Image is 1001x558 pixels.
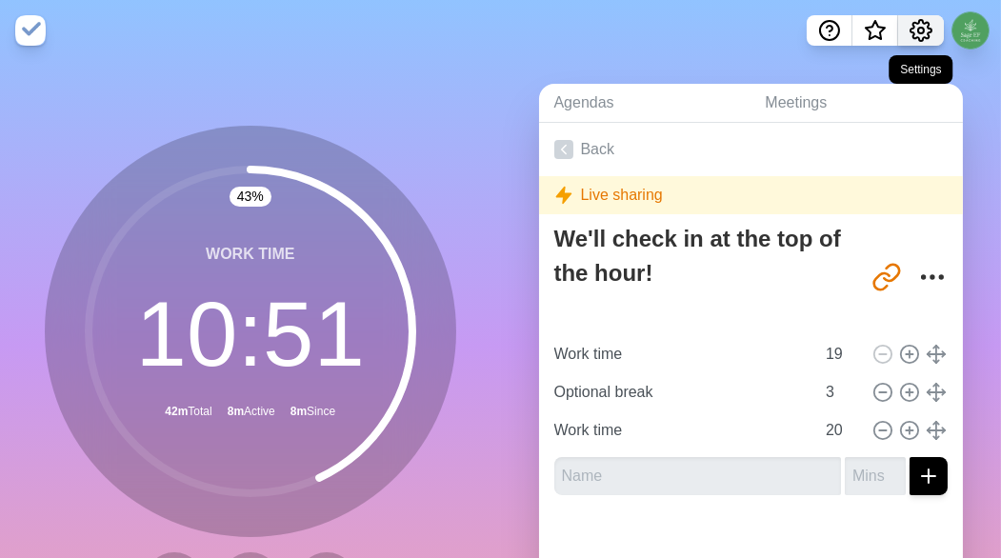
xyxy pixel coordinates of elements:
[547,411,815,449] input: Name
[547,335,815,373] input: Name
[898,15,944,46] button: Settings
[845,457,906,495] input: Mins
[807,15,852,46] button: Help
[818,335,864,373] input: Mins
[818,373,864,411] input: Mins
[539,123,964,176] a: Back
[554,457,842,495] input: Name
[539,176,964,214] div: Live sharing
[852,15,898,46] button: What’s new
[15,15,46,46] img: timeblocks logo
[818,411,864,449] input: Mins
[868,258,906,296] button: Share link
[547,373,815,411] input: Name
[913,258,951,296] button: More
[539,84,751,123] a: Agendas
[750,84,963,123] a: Meetings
